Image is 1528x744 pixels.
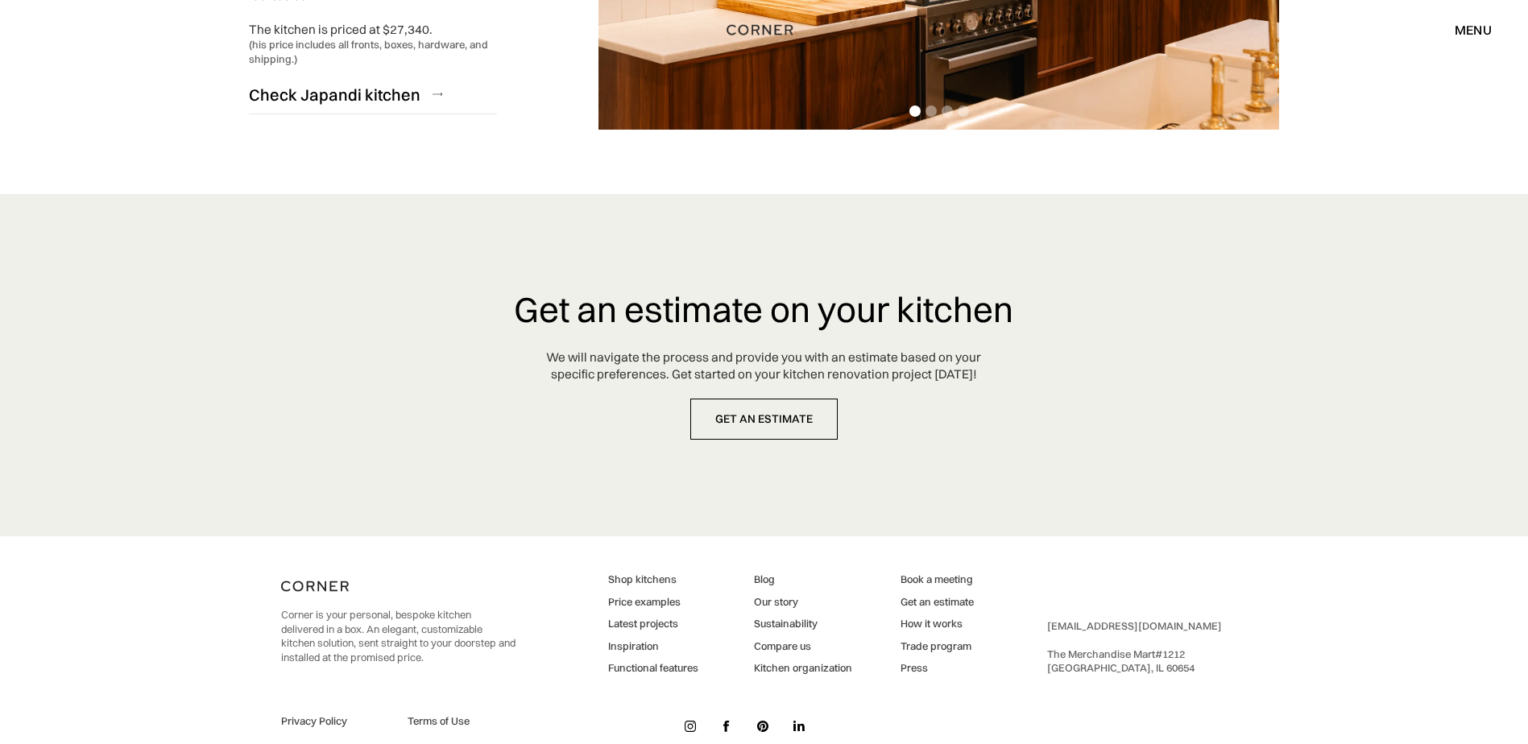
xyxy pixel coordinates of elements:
a: Inspiration [608,639,698,654]
a: [EMAIL_ADDRESS][DOMAIN_NAME] [1047,619,1222,632]
div: Check Japandi kitchen [249,84,420,105]
div: ‍ The Merchandise Mart #1212 ‍ [GEOGRAPHIC_DATA], IL 60654 [1047,619,1222,676]
a: Our story [754,595,852,610]
a: Terms of Use [408,714,516,729]
a: Kitchen organization [754,661,852,676]
div: menu [1455,23,1492,36]
h3: Get an estimate on your kitchen [514,291,1013,329]
a: Press [901,661,974,676]
a: Book a meeting [901,572,974,587]
a: Trade program [901,639,974,654]
div: Show slide 1 of 4 [909,105,921,117]
div: We will navigate the process and provide you with an estimate based on your specific preferences.... [546,349,981,383]
a: Latest projects [608,617,698,631]
a: Check Japandi kitchen [249,75,497,114]
a: How it works [901,617,974,631]
a: home [708,19,820,40]
a: Compare us [754,639,852,654]
p: Corner is your personal, bespoke kitchen delivered in a box. An elegant, customizable kitchen sol... [281,608,516,664]
a: Privacy Policy [281,714,389,729]
div: Show slide 2 of 4 [925,105,937,117]
a: Functional features [608,661,698,676]
a: Get an estimate [901,595,974,610]
a: get an estimate [690,399,838,440]
div: Show slide 4 of 4 [958,105,969,117]
a: Price examples [608,595,698,610]
div: Show slide 3 of 4 [942,105,953,117]
a: Blog [754,572,852,587]
a: Shop kitchens [608,572,698,587]
a: Sustainability [754,617,852,631]
div: menu [1439,16,1492,43]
